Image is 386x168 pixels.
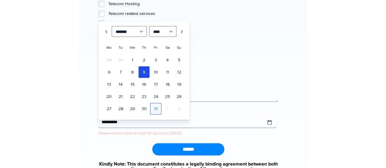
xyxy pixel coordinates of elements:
[103,79,114,90] a: 13
[139,66,150,78] a: 9
[162,54,173,66] a: 4
[103,54,114,66] span: 29
[150,66,161,78] a: 10
[177,45,181,50] span: Sunday
[139,54,150,66] a: 2
[162,79,173,90] a: 18
[162,91,173,102] a: 25
[108,20,278,27] label: Truecaller services
[174,103,185,115] span: 2
[127,91,138,102] a: 22
[108,40,278,46] label: Voicebot
[179,26,185,37] a: Next
[127,66,138,78] a: 8
[162,66,173,78] a: 11
[115,79,126,90] a: 14
[127,79,138,90] a: 15
[108,50,278,56] label: VPN
[154,45,157,50] span: Friday
[174,79,185,90] a: 19
[119,45,123,50] span: Tuesday
[108,11,278,17] label: Telecom related services
[106,45,112,50] span: Monday
[139,103,150,115] a: 30
[108,30,278,36] label: Voice of Customer
[108,1,278,7] label: Telecom Hosting
[103,103,114,115] a: 27
[150,103,161,115] a: 31
[115,66,126,78] a: 7
[174,54,185,66] a: 5
[108,60,278,66] label: WhatsApp services
[98,130,278,136] div: Please select a date at least 30 days from [DATE].
[139,91,150,102] a: 23
[142,45,146,50] span: Thursday
[115,103,126,115] a: 28
[115,91,126,102] a: 21
[150,91,161,102] a: 24
[103,66,114,78] a: 6
[174,66,185,78] a: 12
[165,45,169,50] span: Saturday
[103,91,114,102] a: 20
[130,45,135,50] span: Wednesday
[150,79,161,90] a: 17
[108,70,278,76] label: Other
[174,91,185,102] a: 26
[162,103,173,115] span: 1
[103,26,109,37] a: Prev
[127,54,138,66] a: 1
[139,79,150,90] a: 16
[112,26,147,37] select: Select month
[115,54,126,66] span: 30
[150,54,161,66] a: 3
[149,26,177,37] select: Select year
[127,103,138,115] a: 29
